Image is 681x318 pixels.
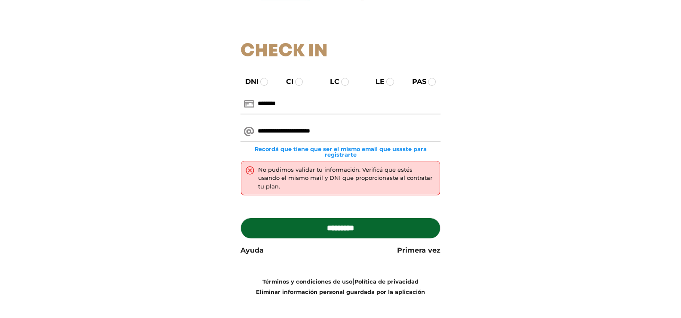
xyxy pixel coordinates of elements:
h1: Check In [240,41,441,62]
a: Primera vez [397,245,441,256]
small: Recordá que tiene que ser el mismo email que usaste para registrarte [240,146,441,157]
a: Política de privacidad [354,278,419,285]
label: LE [368,77,385,87]
a: Términos y condiciones de uso [262,278,352,285]
div: | [234,276,447,297]
label: DNI [237,77,259,87]
a: Ayuda [240,245,264,256]
label: PAS [404,77,426,87]
div: No pudimos validar tu información. Verificá que estés usando el mismo mail y DNI que proporcionas... [258,166,435,191]
a: Eliminar información personal guardada por la aplicación [256,289,425,295]
label: LC [322,77,339,87]
label: CI [278,77,293,87]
